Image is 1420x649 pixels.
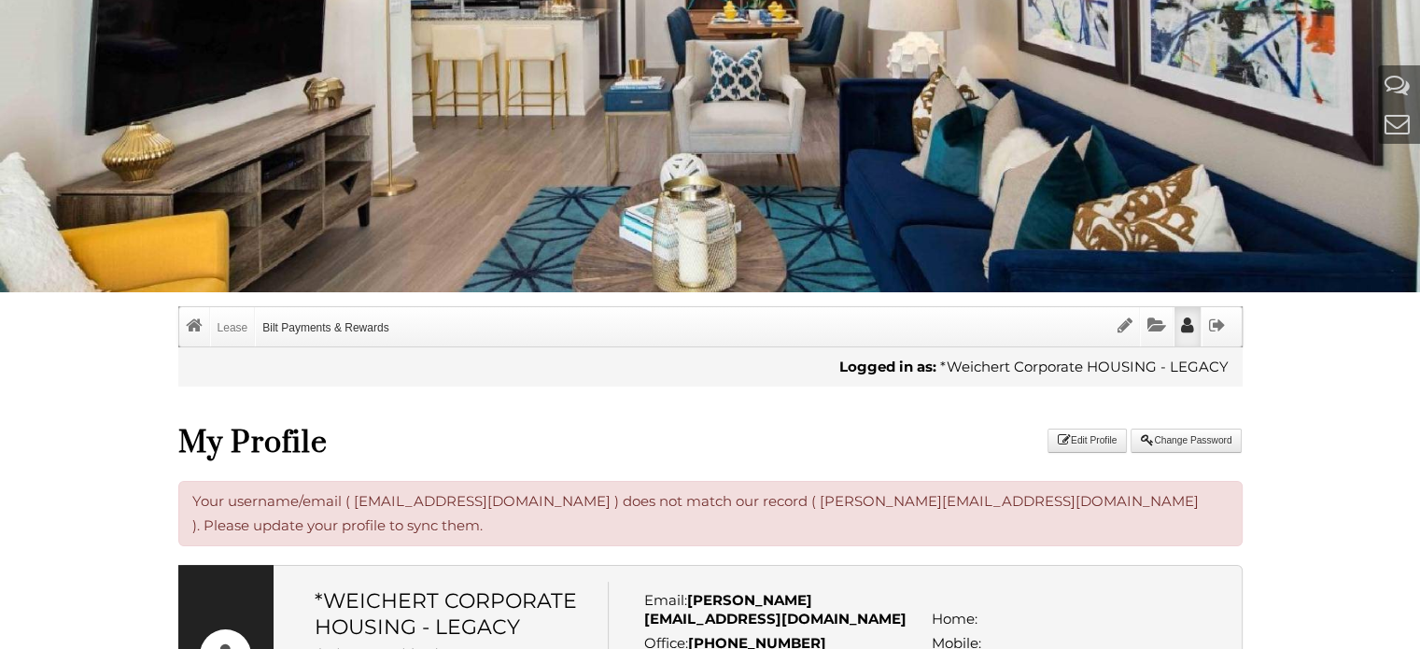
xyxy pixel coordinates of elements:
[1385,69,1410,100] a: Help And Support
[644,591,923,628] li: Email:
[211,307,255,346] a: Lease
[1385,108,1410,139] a: Contact
[644,591,907,628] b: [PERSON_NAME][EMAIL_ADDRESS][DOMAIN_NAME]
[178,424,515,462] h1: My Profile
[940,358,1229,375] span: *Weichert Corporate HOUSING - LEGACY
[186,317,203,334] i: Home
[1174,307,1201,346] a: Profile
[315,588,577,640] span: *Weichert Corporate HOUSING - LEGACY
[839,358,936,375] b: Logged in as:
[1141,307,1173,346] a: Documents
[932,610,1211,628] li: Home:
[1111,307,1139,346] a: Sign Documents
[1118,317,1132,334] i: Sign Documents
[1202,307,1232,346] a: Sign Out
[1209,317,1226,334] i: Sign Out
[1181,317,1194,334] i: Profile
[256,307,395,346] a: Bilt Payments & Rewards
[178,481,1243,546] p: Your username/email ( [EMAIL_ADDRESS][DOMAIN_NAME] ) does not match our record ( [PERSON_NAME][EM...
[1147,317,1166,334] i: Documents
[1131,429,1242,453] button: Change Password
[179,307,209,346] a: Home
[1047,429,1127,453] button: Edit Profile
